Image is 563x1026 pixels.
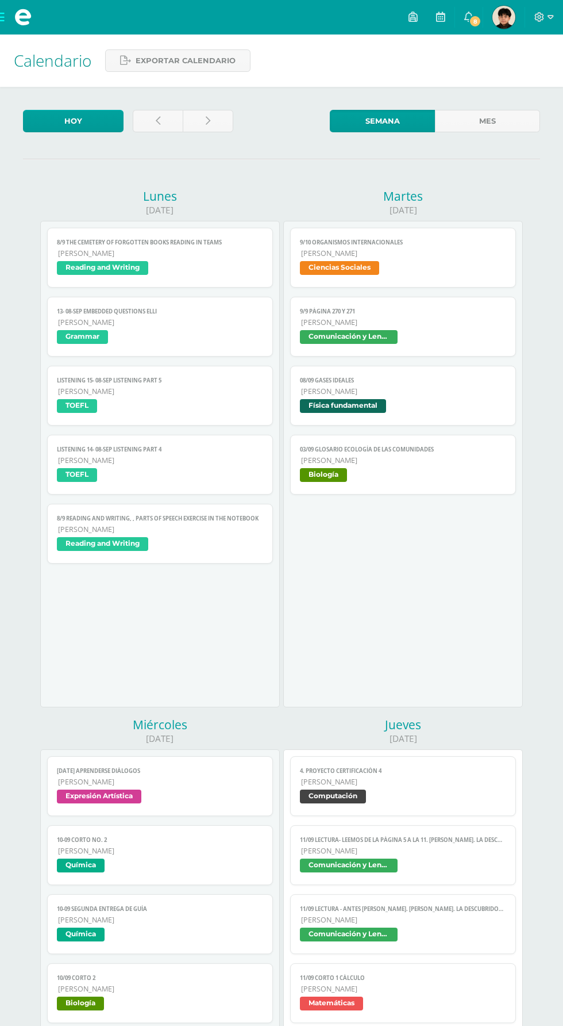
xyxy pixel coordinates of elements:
[300,859,398,872] span: Comunicación y Lenguaje
[57,974,263,982] span: 10/09 Corto 2
[47,435,272,495] a: LISTENING 14- 08-sep Listening part 4[PERSON_NAME]TOEFL
[58,984,263,994] span: [PERSON_NAME]
[330,110,435,132] a: Semana
[57,767,263,775] span: [DATE] Aprenderse diálogos
[300,790,366,803] span: Computación
[301,915,506,925] span: [PERSON_NAME]
[105,49,250,72] a: Exportar calendario
[57,790,141,803] span: Expresión Artística
[40,733,280,745] div: [DATE]
[136,50,236,71] span: Exportar calendario
[300,261,379,275] span: Ciencias Sociales
[290,366,515,426] a: 08/09 Gases Ideales[PERSON_NAME]Física fundamental
[14,49,91,71] span: Calendario
[57,308,263,315] span: 13- 08-sep Embedded questions ELLI
[57,928,105,941] span: Química
[300,399,386,413] span: Física fundamental
[492,6,515,29] img: df962ed01f737edf80b9344964ad4743.png
[290,756,515,816] a: 4. Proyecto Certificación 4[PERSON_NAME]Computación
[40,204,280,216] div: [DATE]
[57,377,263,384] span: LISTENING 15- 08-sep Listening part 5
[57,905,263,913] span: 10-09 SEGUNDA ENTREGA DE GUÍA
[47,894,272,954] a: 10-09 SEGUNDA ENTREGA DE GUÍA[PERSON_NAME]Química
[58,455,263,465] span: [PERSON_NAME]
[300,974,506,982] span: 11/09 Corto 1 Cálculo
[300,377,506,384] span: 08/09 Gases Ideales
[283,188,523,204] div: Martes
[301,248,506,258] span: [PERSON_NAME]
[57,399,97,413] span: TOEFL
[57,836,263,844] span: 10-09 CORTO No. 2
[301,386,506,396] span: [PERSON_NAME]
[469,15,481,28] span: 8
[40,717,280,733] div: Miércoles
[58,317,263,327] span: [PERSON_NAME]
[47,297,272,357] a: 13- 08-sep Embedded questions ELLI[PERSON_NAME]Grammar
[47,756,272,816] a: [DATE] Aprenderse diálogos[PERSON_NAME]Expresión Artística
[57,239,263,246] span: 8/9 The Cemetery of Forgotten books reading in TEAMS
[290,963,515,1023] a: 11/09 Corto 1 Cálculo[PERSON_NAME]Matemáticas
[57,468,97,482] span: TOEFL
[47,228,272,288] a: 8/9 The Cemetery of Forgotten books reading in TEAMS[PERSON_NAME]Reading and Writing
[40,188,280,204] div: Lunes
[57,537,148,551] span: Reading and Writing
[57,859,105,872] span: Química
[301,777,506,787] span: [PERSON_NAME]
[290,297,515,357] a: 9/9 Página 270 y 271[PERSON_NAME]Comunicación y Lenguaje
[300,767,506,775] span: 4. Proyecto Certificación 4
[58,525,263,534] span: [PERSON_NAME]
[283,733,523,745] div: [DATE]
[58,386,263,396] span: [PERSON_NAME]
[290,435,515,495] a: 03/09 Glosario Ecología de las comunidades[PERSON_NAME]Biología
[57,997,104,1010] span: Biología
[283,717,523,733] div: Jueves
[58,915,263,925] span: [PERSON_NAME]
[290,228,515,288] a: 9/10 Organismos Internacionales[PERSON_NAME]Ciencias Sociales
[290,825,515,885] a: 11/09 LECTURA- Leemos de la página 5 a la 11. [PERSON_NAME]. La descubridora del radio[PERSON_NAM...
[300,928,398,941] span: Comunicación y Lenguaje
[300,239,506,246] span: 9/10 Organismos Internacionales
[57,446,263,453] span: LISTENING 14- 08-sep Listening part 4
[300,308,506,315] span: 9/9 Página 270 y 271
[300,330,398,344] span: Comunicación y Lenguaje
[300,836,506,844] span: 11/09 LECTURA- Leemos de la página 5 a la 11. [PERSON_NAME]. La descubridora del radio
[301,317,506,327] span: [PERSON_NAME]
[300,468,347,482] span: Biología
[57,515,263,522] span: 8/9 Reading and Writing, , Parts of speech exercise in the notebook
[435,110,540,132] a: Mes
[47,504,272,564] a: 8/9 Reading and Writing, , Parts of speech exercise in the notebook[PERSON_NAME]Reading and Writing
[57,261,148,275] span: Reading and Writing
[58,846,263,856] span: [PERSON_NAME]
[301,846,506,856] span: [PERSON_NAME]
[23,110,124,132] a: Hoy
[300,905,506,913] span: 11/09 LECTURA - Antes [PERSON_NAME]. [PERSON_NAME]. La descubridora del radio (Digital)
[300,997,363,1010] span: Matemáticas
[58,248,263,258] span: [PERSON_NAME]
[300,446,506,453] span: 03/09 Glosario Ecología de las comunidades
[57,330,108,344] span: Grammar
[301,984,506,994] span: [PERSON_NAME]
[58,777,263,787] span: [PERSON_NAME]
[283,204,523,216] div: [DATE]
[47,963,272,1023] a: 10/09 Corto 2[PERSON_NAME]Biología
[47,366,272,426] a: LISTENING 15- 08-sep Listening part 5[PERSON_NAME]TOEFL
[301,455,506,465] span: [PERSON_NAME]
[290,894,515,954] a: 11/09 LECTURA - Antes [PERSON_NAME]. [PERSON_NAME]. La descubridora del radio (Digital)[PERSON_NA...
[47,825,272,885] a: 10-09 CORTO No. 2[PERSON_NAME]Química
